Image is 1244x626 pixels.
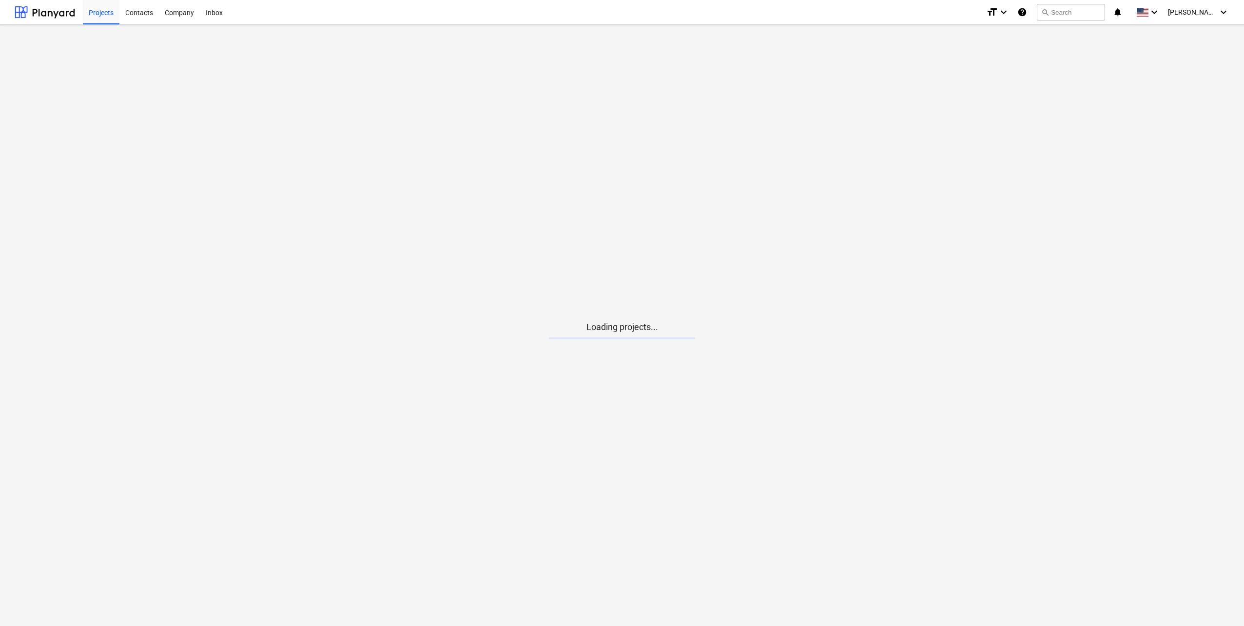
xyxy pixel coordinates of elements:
[1148,6,1160,18] i: keyboard_arrow_down
[1017,6,1027,18] i: Knowledge base
[1113,6,1123,18] i: notifications
[549,321,695,333] p: Loading projects...
[1168,8,1217,16] span: [PERSON_NAME]
[1037,4,1105,20] button: Search
[986,6,998,18] i: format_size
[1218,6,1229,18] i: keyboard_arrow_down
[1041,8,1049,16] span: search
[998,6,1010,18] i: keyboard_arrow_down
